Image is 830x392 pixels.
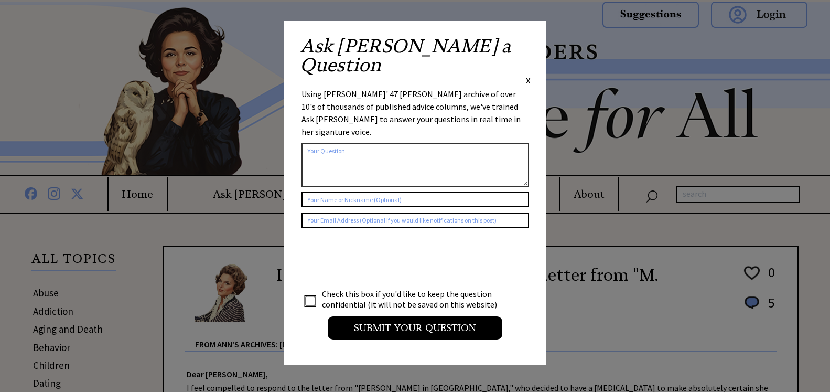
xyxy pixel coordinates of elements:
div: Using [PERSON_NAME]' 47 [PERSON_NAME] archive of over 10's of thousands of published advice colum... [301,88,529,138]
input: Your Email Address (Optional if you would like notifications on this post) [301,213,529,228]
iframe: reCAPTCHA [301,238,461,279]
span: X [526,75,531,86]
input: Your Name or Nickname (Optional) [301,192,529,207]
td: Check this box if you'd like to keep the question confidential (it will not be saved on this webs... [321,288,507,310]
h2: Ask [PERSON_NAME] a Question [300,37,531,75]
input: Submit your Question [328,316,502,340]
